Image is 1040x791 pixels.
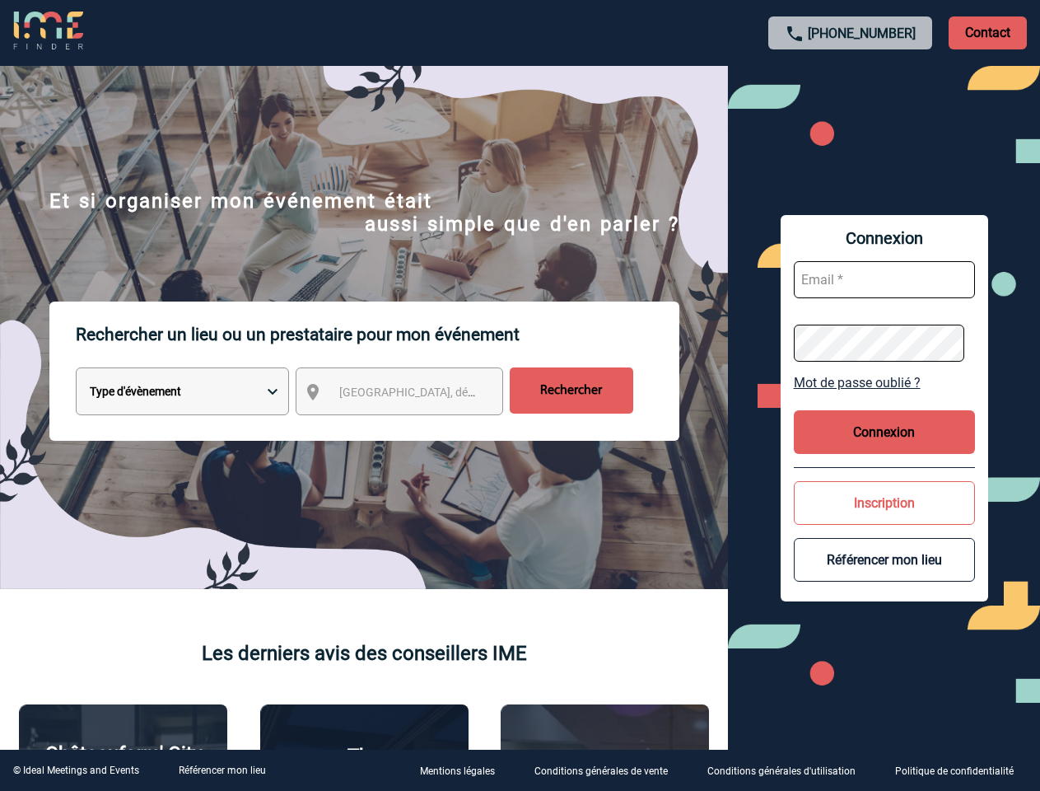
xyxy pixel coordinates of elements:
a: Politique de confidentialité [882,763,1040,779]
a: Mot de passe oublié ? [794,375,975,391]
p: The [GEOGRAPHIC_DATA] [269,745,459,791]
p: Conditions générales d'utilisation [707,766,856,778]
input: Email * [794,261,975,298]
span: [GEOGRAPHIC_DATA], département, région... [339,386,568,399]
button: Inscription [794,481,975,525]
p: Contact [949,16,1027,49]
input: Rechercher [510,367,633,414]
a: [PHONE_NUMBER] [808,26,916,41]
a: Conditions générales d'utilisation [694,763,882,779]
p: Conditions générales de vente [534,766,668,778]
div: © Ideal Meetings and Events [13,765,139,776]
p: Châteauform' City [GEOGRAPHIC_DATA] [28,742,218,789]
p: Politique de confidentialité [895,766,1014,778]
span: Connexion [794,228,975,248]
a: Conditions générales de vente [521,763,694,779]
p: Agence 2ISD [548,747,661,770]
button: Référencer mon lieu [794,538,975,582]
a: Référencer mon lieu [179,765,266,776]
img: call-24-px.png [785,24,804,44]
p: Mentions légales [420,766,495,778]
p: Rechercher un lieu ou un prestataire pour mon événement [76,302,679,367]
a: Mentions légales [407,763,521,779]
button: Connexion [794,410,975,454]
